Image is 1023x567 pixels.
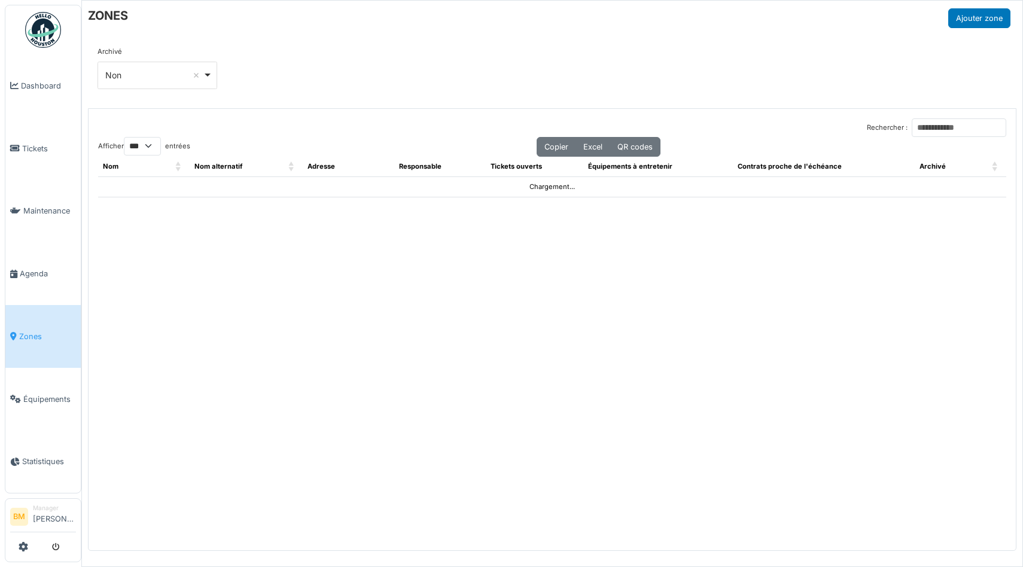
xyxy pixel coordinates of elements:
a: Maintenance [5,180,81,243]
span: Nom [103,162,118,170]
span: Agenda [20,268,76,279]
h6: ZONES [88,8,128,23]
span: Équipements à entretenir [588,162,672,170]
span: Maintenance [23,205,76,217]
button: Copier [537,137,576,157]
span: Tickets [22,143,76,154]
button: Ajouter zone [948,8,1010,28]
label: Archivé [98,47,122,57]
span: Dashboard [21,80,76,92]
a: Statistiques [5,431,81,493]
span: Excel [583,142,602,151]
td: Chargement... [98,176,1006,197]
span: Contrats proche de l'échéance [738,162,842,170]
div: Manager [33,504,76,513]
a: Agenda [5,242,81,305]
button: QR codes [610,137,660,157]
li: BM [10,508,28,526]
span: QR codes [617,142,653,151]
button: Remove item: 'false' [190,69,202,81]
div: Non [105,69,203,81]
span: Nom alternatif: Activate to sort [288,157,296,176]
span: Tickets ouverts [491,162,542,170]
button: Excel [576,137,610,157]
img: Badge_color-CXgf-gQk.svg [25,12,61,48]
span: Adresse [307,162,335,170]
a: Équipements [5,368,81,431]
span: Statistiques [22,456,76,467]
span: Archivé: Activate to sort [992,157,999,176]
span: Équipements [23,394,76,405]
a: Dashboard [5,54,81,117]
label: Afficher entrées [98,137,190,156]
label: Rechercher : [867,123,908,133]
a: Tickets [5,117,81,180]
select: Afficherentrées [124,137,161,156]
li: [PERSON_NAME] [33,504,76,529]
span: Archivé [920,162,946,170]
span: Nom alternatif [194,162,242,170]
a: Zones [5,305,81,368]
span: Zones [19,331,76,342]
span: Nom: Activate to sort [175,157,182,176]
span: Copier [544,142,568,151]
a: BM Manager[PERSON_NAME] [10,504,76,532]
span: Responsable [399,162,442,170]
